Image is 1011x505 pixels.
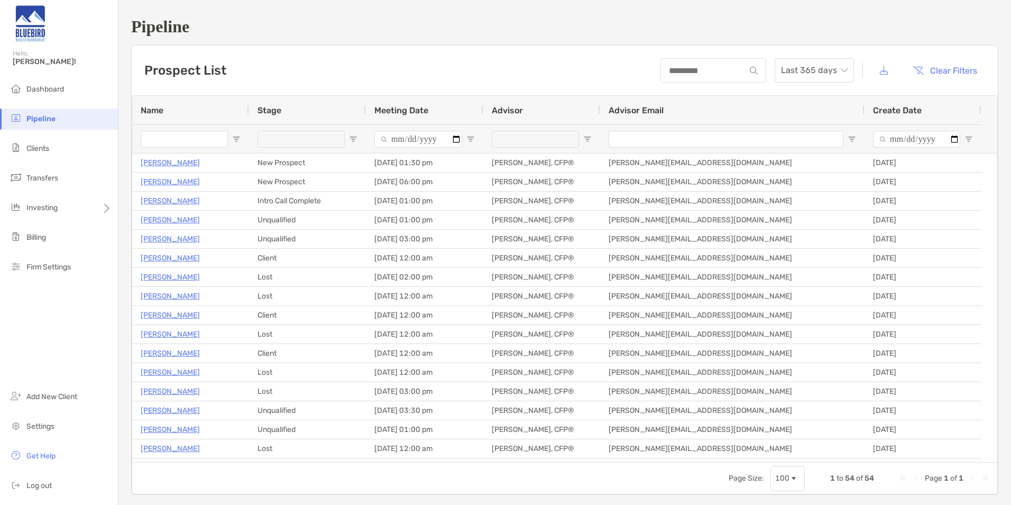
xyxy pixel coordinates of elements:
div: [PERSON_NAME], CFP® [483,458,600,477]
div: [DATE] [865,173,981,191]
div: [PERSON_NAME], CFP® [483,192,600,210]
div: [PERSON_NAME], CFP® [483,325,600,344]
h1: Pipeline [131,17,998,37]
div: Lost [249,325,366,344]
div: Page Size [770,466,805,491]
div: Unqualified [249,211,366,229]
div: [PERSON_NAME], CFP® [483,154,600,172]
div: Unqualified [249,401,366,420]
div: Unqualified [249,230,366,248]
span: Firm Settings [26,263,71,272]
div: [DATE] 01:00 pm [366,211,483,229]
button: Clear Filters [905,59,985,82]
img: dashboard icon [10,82,22,95]
span: Stage [258,105,281,115]
button: Open Filter Menu [232,135,241,143]
div: [DATE] [865,458,981,477]
div: Client [249,458,366,477]
div: [PERSON_NAME][EMAIL_ADDRESS][DOMAIN_NAME] [600,363,865,382]
a: [PERSON_NAME] [141,423,200,436]
span: Clients [26,144,49,153]
div: [DATE] 03:00 pm [366,230,483,248]
span: Investing [26,203,58,212]
a: [PERSON_NAME] [141,385,200,398]
div: [PERSON_NAME][EMAIL_ADDRESS][DOMAIN_NAME] [600,173,865,191]
a: [PERSON_NAME] [141,347,200,360]
span: Transfers [26,174,58,183]
div: [DATE] 01:00 pm [366,420,483,439]
a: [PERSON_NAME] [141,328,200,341]
img: clients icon [10,141,22,154]
div: New Prospect [249,154,366,172]
div: [PERSON_NAME][EMAIL_ADDRESS][DOMAIN_NAME] [600,154,865,172]
div: [PERSON_NAME][EMAIL_ADDRESS][DOMAIN_NAME] [600,211,865,229]
div: Client [249,344,366,363]
img: transfers icon [10,171,22,184]
div: [DATE] 03:00 pm [366,382,483,401]
a: [PERSON_NAME] [141,156,200,169]
div: Lost [249,439,366,458]
p: [PERSON_NAME] [141,309,200,322]
span: 54 [845,474,854,483]
img: billing icon [10,230,22,243]
div: [PERSON_NAME][EMAIL_ADDRESS][DOMAIN_NAME] [600,439,865,458]
span: Pipeline [26,114,56,123]
div: [PERSON_NAME][EMAIL_ADDRESS][DOMAIN_NAME] [600,192,865,210]
p: [PERSON_NAME] [141,232,200,246]
div: [DATE] [865,325,981,344]
a: [PERSON_NAME] [141,366,200,379]
p: [PERSON_NAME] [141,290,200,303]
div: [DATE] [865,230,981,248]
div: [DATE] 01:00 pm [366,192,483,210]
div: New Prospect [249,173,366,191]
div: Client [249,306,366,324]
a: [PERSON_NAME] [141,213,200,227]
div: [DATE] [865,154,981,172]
div: [PERSON_NAME][EMAIL_ADDRESS][DOMAIN_NAME] [600,401,865,420]
span: Advisor [492,105,523,115]
div: [DATE] 12:00 am [366,249,483,267]
div: [PERSON_NAME], CFP® [483,344,600,363]
p: [PERSON_NAME] [141,175,200,188]
span: Advisor Email [609,105,664,115]
span: to [837,474,843,483]
input: Name Filter Input [141,131,228,148]
div: Unqualified [249,420,366,439]
span: Meeting Date [374,105,428,115]
a: [PERSON_NAME] [141,404,200,417]
div: Lost [249,268,366,286]
div: [PERSON_NAME][EMAIL_ADDRESS][DOMAIN_NAME] [600,268,865,286]
div: [PERSON_NAME], CFP® [483,306,600,324]
div: [DATE] [865,420,981,439]
div: [DATE] 12:00 am [366,344,483,363]
div: [DATE] [865,249,981,267]
div: First Page [899,474,908,483]
div: [PERSON_NAME], CFP® [483,401,600,420]
a: [PERSON_NAME] [141,194,200,208]
div: [PERSON_NAME][EMAIL_ADDRESS][DOMAIN_NAME] [600,306,865,324]
h3: Prospect List [144,63,226,78]
div: [DATE] 02:00 pm [366,268,483,286]
img: firm-settings icon [10,260,22,273]
img: get-help icon [10,449,22,462]
div: [DATE] 12:00 am [366,439,483,458]
div: [DATE] 12:00 am [366,287,483,305]
div: [DATE] [865,382,981,401]
span: of [856,474,863,483]
img: investing icon [10,201,22,213]
button: Open Filter Menu [466,135,475,143]
div: [PERSON_NAME], CFP® [483,382,600,401]
a: [PERSON_NAME] [141,270,200,284]
div: Previous Page [912,474,921,483]
a: [PERSON_NAME] [141,251,200,265]
img: add_new_client icon [10,390,22,402]
p: [PERSON_NAME] [141,442,200,455]
div: [DATE] 12:00 am [366,325,483,344]
div: [PERSON_NAME], CFP® [483,439,600,458]
div: [PERSON_NAME], CFP® [483,363,600,382]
